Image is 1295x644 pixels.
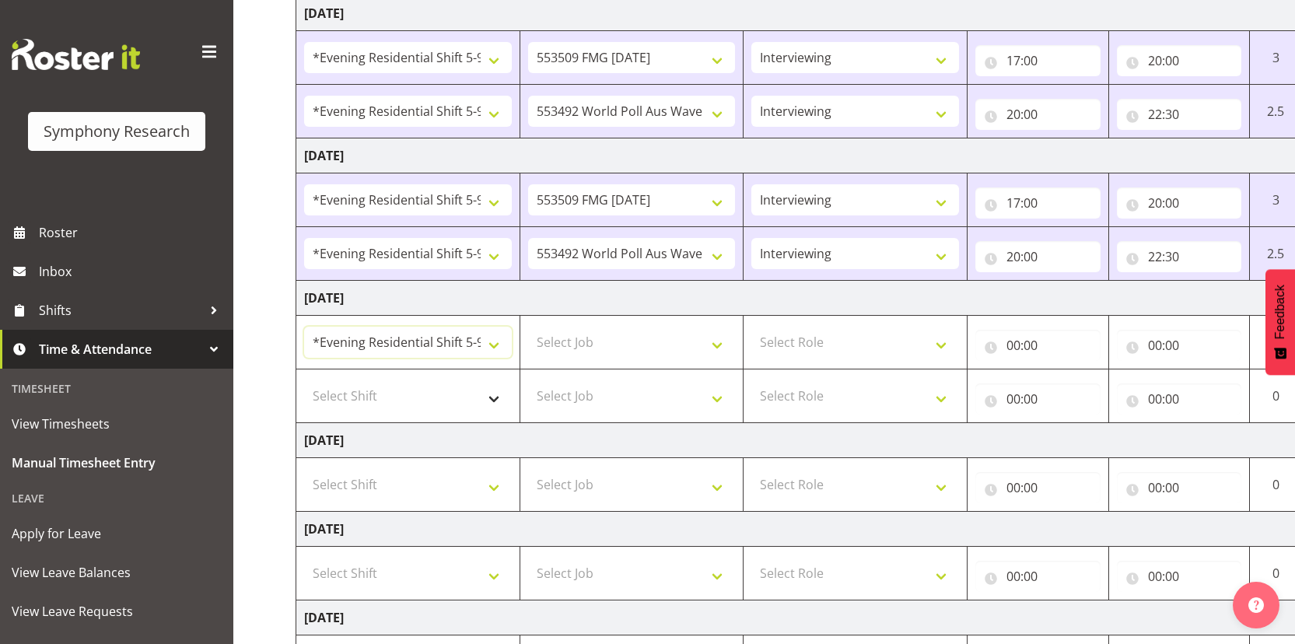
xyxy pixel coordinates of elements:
[39,338,202,361] span: Time & Attendance
[975,45,1101,76] input: Click to select...
[1265,269,1295,375] button: Feedback - Show survey
[1117,330,1242,361] input: Click to select...
[39,299,202,322] span: Shifts
[12,412,222,436] span: View Timesheets
[4,514,229,553] a: Apply for Leave
[1117,99,1242,130] input: Click to select...
[1117,45,1242,76] input: Click to select...
[4,443,229,482] a: Manual Timesheet Entry
[39,260,226,283] span: Inbox
[975,99,1101,130] input: Click to select...
[12,561,222,584] span: View Leave Balances
[1273,285,1287,339] span: Feedback
[1117,561,1242,592] input: Click to select...
[12,522,222,545] span: Apply for Leave
[975,330,1101,361] input: Click to select...
[975,561,1101,592] input: Click to select...
[975,241,1101,272] input: Click to select...
[1117,472,1242,503] input: Click to select...
[975,187,1101,219] input: Click to select...
[4,553,229,592] a: View Leave Balances
[4,482,229,514] div: Leave
[4,592,229,631] a: View Leave Requests
[1117,187,1242,219] input: Click to select...
[4,404,229,443] a: View Timesheets
[1117,241,1242,272] input: Click to select...
[4,373,229,404] div: Timesheet
[1248,597,1264,613] img: help-xxl-2.png
[12,39,140,70] img: Rosterit website logo
[975,472,1101,503] input: Click to select...
[975,383,1101,415] input: Click to select...
[39,221,226,244] span: Roster
[1117,383,1242,415] input: Click to select...
[12,451,222,474] span: Manual Timesheet Entry
[12,600,222,623] span: View Leave Requests
[44,120,190,143] div: Symphony Research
